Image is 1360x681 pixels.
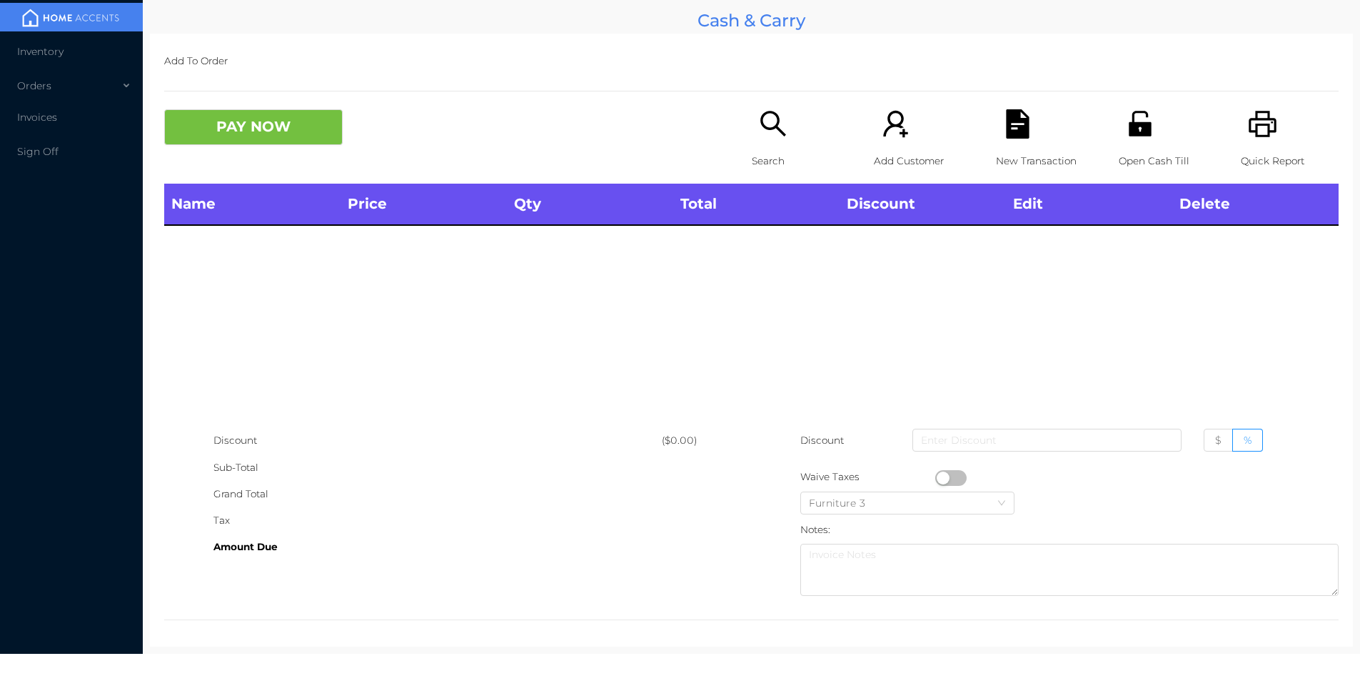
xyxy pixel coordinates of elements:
[874,148,972,174] p: Add Customer
[673,184,840,225] th: Total
[213,481,662,507] div: Grand Total
[213,507,662,534] div: Tax
[752,148,850,174] p: Search
[1126,109,1155,139] i: icon: unlock
[213,427,662,454] div: Discount
[1215,434,1222,447] span: $
[17,145,59,158] span: Sign Off
[1244,434,1251,447] span: %
[17,7,124,29] img: mainBanner
[800,524,830,535] label: Notes:
[996,148,1094,174] p: New Transaction
[1248,109,1277,139] i: icon: printer
[809,492,880,514] div: Furniture 3
[213,454,662,481] div: Sub-Total
[341,184,507,225] th: Price
[164,109,343,145] button: PAY NOW
[213,534,662,560] div: Amount Due
[912,429,1182,452] input: Enter Discount
[1006,184,1172,225] th: Edit
[997,499,1006,509] i: icon: down
[662,427,752,454] div: ($0.00)
[881,109,910,139] i: icon: user-add
[164,48,1339,74] p: Add To Order
[800,464,935,490] div: Waive Taxes
[840,184,1006,225] th: Discount
[17,111,57,124] span: Invoices
[1003,109,1032,139] i: icon: file-text
[164,184,341,225] th: Name
[150,7,1353,34] div: Cash & Carry
[1241,148,1339,174] p: Quick Report
[507,184,673,225] th: Qty
[800,427,845,454] p: Discount
[1119,148,1217,174] p: Open Cash Till
[1172,184,1339,225] th: Delete
[17,45,64,58] span: Inventory
[759,109,788,139] i: icon: search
